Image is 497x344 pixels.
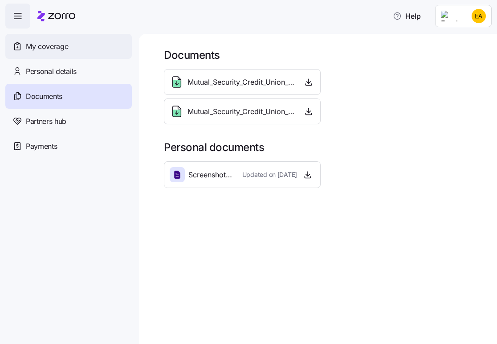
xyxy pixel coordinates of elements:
img: Employer logo [441,11,459,21]
span: Payments [26,141,57,152]
h1: Documents [164,48,485,62]
a: Partners hub [5,109,132,134]
span: Updated on [DATE] [242,170,297,179]
span: My coverage [26,41,68,52]
a: Payments [5,134,132,159]
h1: Personal documents [164,140,485,154]
button: Help [386,7,428,25]
a: Documents [5,84,132,109]
a: My coverage [5,34,132,59]
img: 84706e4230e0faaa2f0f2eeef04bb8da [472,9,486,23]
span: Screenshot_2025-05-30_103802.png [188,169,235,180]
a: Personal details [5,59,132,84]
span: Help [393,11,421,21]
span: Documents [26,91,62,102]
span: Mutual_Security_Credit_Union_-_Notice_-_2025.pdf [187,106,295,117]
span: Mutual_Security_Credit_Union_-_Allowance_Model_-_2025.pdf [187,77,295,88]
span: Personal details [26,66,77,77]
span: Partners hub [26,116,66,127]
